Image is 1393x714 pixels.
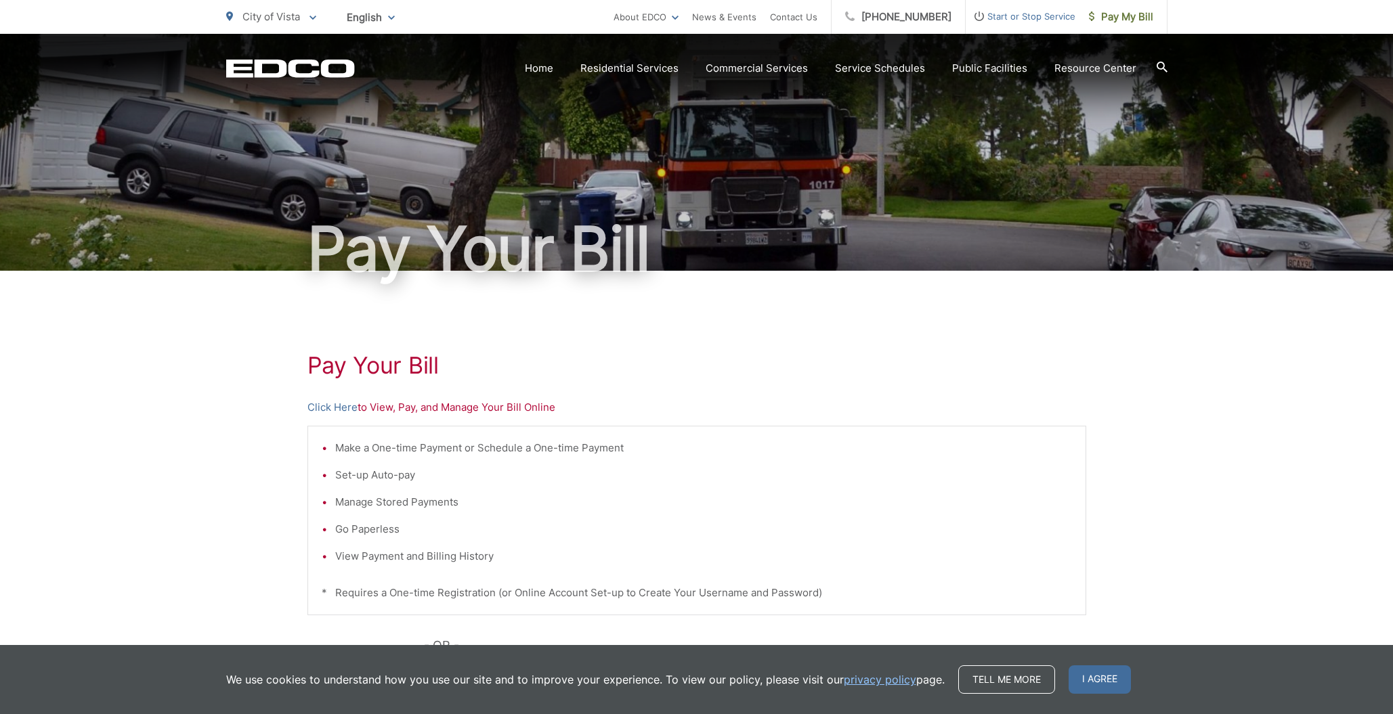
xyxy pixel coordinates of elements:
a: EDCD logo. Return to the homepage. [226,59,355,78]
p: to View, Pay, and Manage Your Bill Online [307,399,1086,416]
p: - OR - [424,635,1086,656]
span: City of Vista [242,10,300,23]
a: Commercial Services [706,60,808,76]
a: privacy policy [844,671,916,688]
li: Manage Stored Payments [335,494,1072,510]
span: I agree [1069,665,1131,694]
a: Public Facilities [952,60,1027,76]
a: Home [525,60,553,76]
h1: Pay Your Bill [226,215,1167,283]
li: Go Paperless [335,521,1072,537]
a: Click Here [307,399,358,416]
h1: Pay Your Bill [307,352,1086,379]
p: * Requires a One-time Registration (or Online Account Set-up to Create Your Username and Password) [322,585,1072,601]
span: English [337,5,405,29]
a: Resource Center [1054,60,1136,76]
a: Residential Services [580,60,679,76]
a: Service Schedules [835,60,925,76]
span: Pay My Bill [1089,9,1153,25]
li: Make a One-time Payment or Schedule a One-time Payment [335,440,1072,456]
a: About EDCO [614,9,679,25]
p: We use cookies to understand how you use our site and to improve your experience. To view our pol... [226,671,945,688]
a: News & Events [692,9,756,25]
a: Contact Us [770,9,817,25]
a: Tell me more [958,665,1055,694]
li: Set-up Auto-pay [335,467,1072,483]
li: View Payment and Billing History [335,548,1072,564]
